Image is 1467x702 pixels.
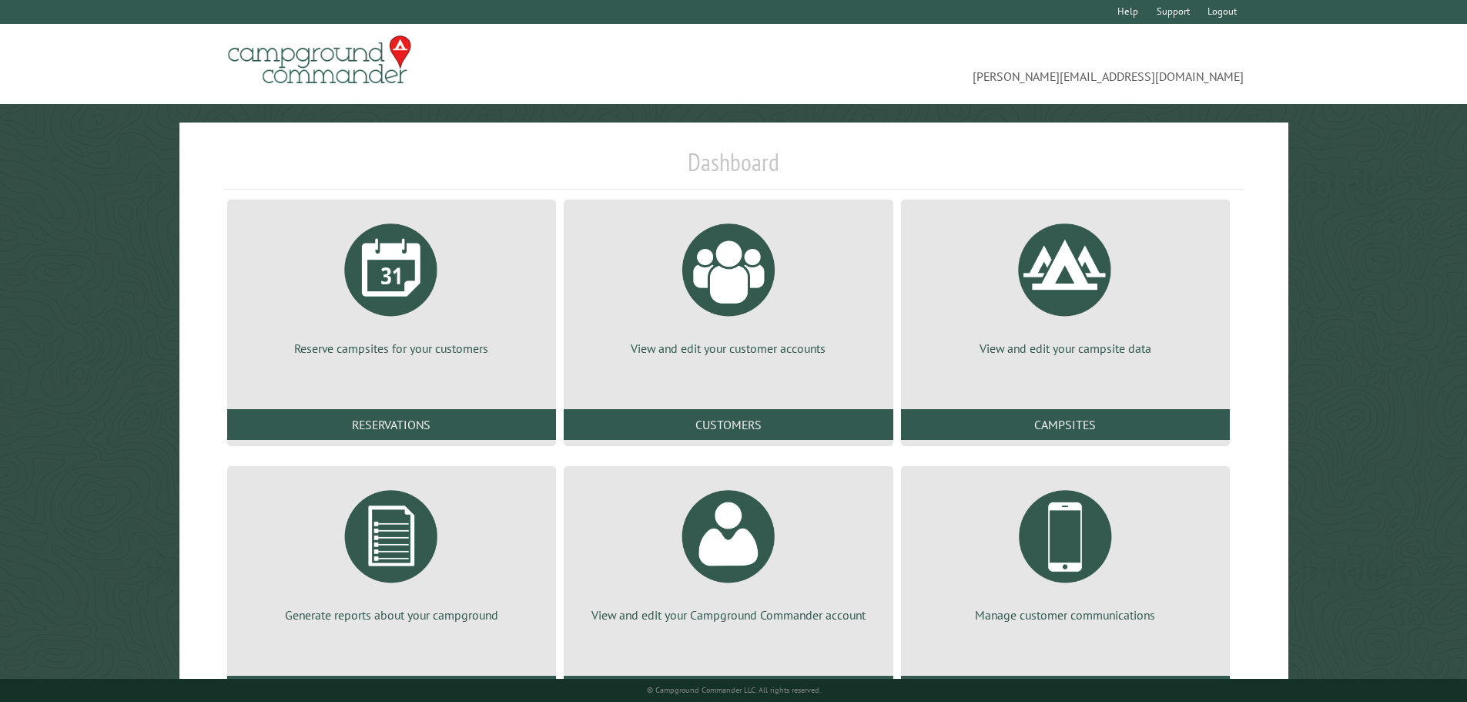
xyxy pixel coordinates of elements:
[919,479,1211,623] a: Manage customer communications
[582,340,874,357] p: View and edit your customer accounts
[734,42,1244,86] span: [PERSON_NAME][EMAIL_ADDRESS][DOMAIN_NAME]
[223,30,416,90] img: Campground Commander
[582,212,874,357] a: View and edit your customer accounts
[919,340,1211,357] p: View and edit your campsite data
[246,212,538,357] a: Reserve campsites for your customers
[246,479,538,623] a: Generate reports about your campground
[564,409,893,440] a: Customers
[582,479,874,623] a: View and edit your Campground Commander account
[227,409,556,440] a: Reservations
[246,340,538,357] p: Reserve campsites for your customers
[919,606,1211,623] p: Manage customer communications
[647,685,821,695] small: © Campground Commander LLC. All rights reserved.
[901,409,1230,440] a: Campsites
[223,147,1244,190] h1: Dashboard
[582,606,874,623] p: View and edit your Campground Commander account
[246,606,538,623] p: Generate reports about your campground
[919,212,1211,357] a: View and edit your campsite data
